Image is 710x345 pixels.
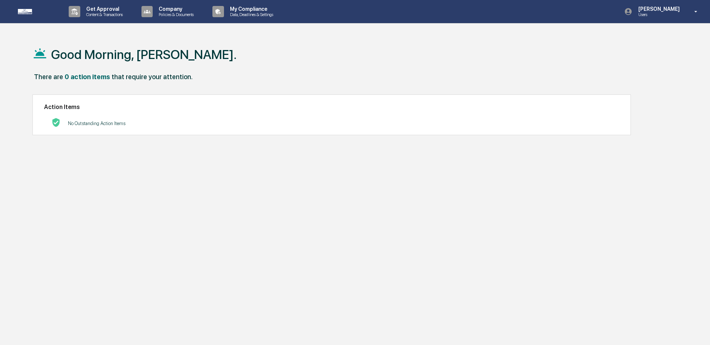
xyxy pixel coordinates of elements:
[224,6,277,12] p: My Compliance
[224,12,277,17] p: Data, Deadlines & Settings
[65,73,110,81] div: 0 action items
[80,12,127,17] p: Content & Transactions
[34,73,63,81] div: There are
[68,121,125,126] p: No Outstanding Action Items
[80,6,127,12] p: Get Approval
[112,73,193,81] div: that require your attention.
[44,103,619,111] h2: Action Items
[632,12,683,17] p: Users
[52,118,60,127] img: No Actions logo
[632,6,683,12] p: [PERSON_NAME]
[153,12,197,17] p: Policies & Documents
[51,47,237,62] h1: Good Morning, [PERSON_NAME].
[18,9,54,14] img: logo
[153,6,197,12] p: Company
